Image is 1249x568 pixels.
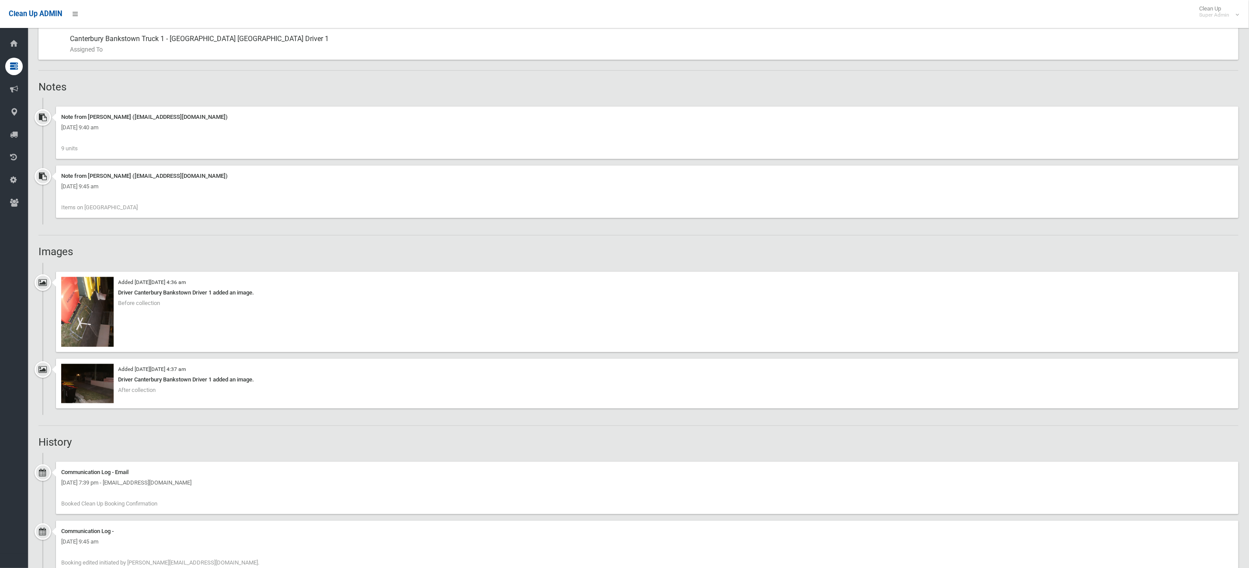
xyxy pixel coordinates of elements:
span: 9 units [61,145,78,152]
div: Communication Log - [61,526,1233,537]
h2: History [38,436,1239,448]
div: Driver Canterbury Bankstown Driver 1 added an image. [61,287,1233,298]
span: Before collection [118,300,160,306]
div: [DATE] 7:39 pm - [EMAIL_ADDRESS][DOMAIN_NAME] [61,478,1233,488]
div: [DATE] 9:45 am [61,537,1233,547]
img: 2025-07-1004.36.088316819597547393996.jpg [61,277,114,347]
div: Note from [PERSON_NAME] ([EMAIL_ADDRESS][DOMAIN_NAME]) [61,171,1233,181]
small: Added [DATE][DATE] 4:36 am [118,279,186,285]
span: Clean Up [1195,5,1238,18]
span: Booked Clean Up Booking Confirmation [61,500,157,507]
div: [DATE] 9:45 am [61,181,1233,192]
div: [DATE] 9:40 am [61,122,1233,133]
small: Added [DATE][DATE] 4:37 am [118,366,186,372]
div: Communication Log - Email [61,467,1233,478]
span: Booking edited initiated by [PERSON_NAME][EMAIL_ADDRESS][DOMAIN_NAME]. [61,559,259,566]
h2: Images [38,246,1239,257]
div: Canterbury Bankstown Truck 1 - [GEOGRAPHIC_DATA] [GEOGRAPHIC_DATA] Driver 1 [70,28,1232,60]
span: Clean Up ADMIN [9,10,62,18]
small: Super Admin [1199,12,1229,18]
div: Driver Canterbury Bankstown Driver 1 added an image. [61,374,1233,385]
img: 2025-07-1004.36.557429628571104167725.jpg [61,364,114,403]
small: Assigned To [70,44,1232,55]
h2: Notes [38,81,1239,93]
span: After collection [118,387,156,393]
span: Items on [GEOGRAPHIC_DATA] [61,204,138,211]
div: Note from [PERSON_NAME] ([EMAIL_ADDRESS][DOMAIN_NAME]) [61,112,1233,122]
